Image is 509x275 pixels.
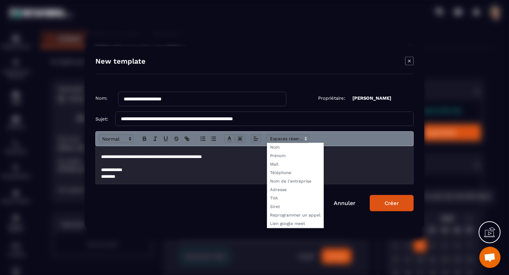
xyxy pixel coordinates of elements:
p: [PERSON_NAME] [352,95,391,101]
div: Créer [385,200,399,206]
p: Nom: [95,95,107,101]
h4: New template [95,57,146,67]
button: Créer [370,195,414,211]
p: Sujet: [95,116,108,122]
p: Propriétaire: [318,95,345,101]
a: Ouvrir le chat [479,247,501,268]
a: Annuler [334,200,356,206]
